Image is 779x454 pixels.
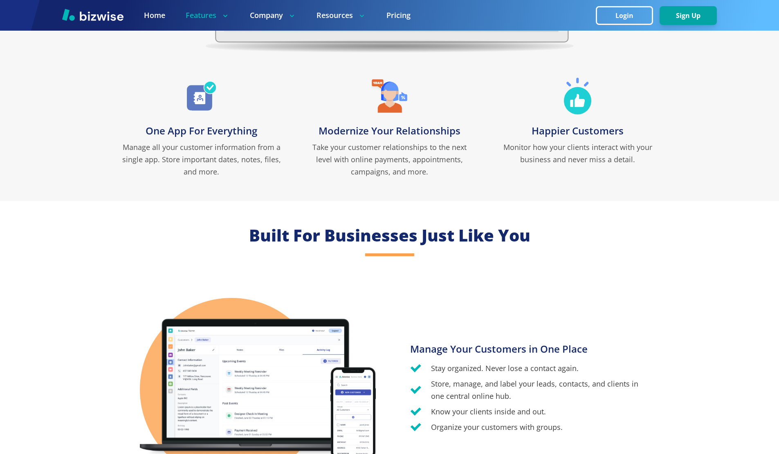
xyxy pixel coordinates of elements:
h3: Happier Customers [532,124,624,138]
img: Check Icon [410,407,421,416]
p: Company [250,10,296,20]
p: Stay organized. Never lose a contact again. [431,362,579,374]
img: Bizwise Logo [62,9,123,21]
img: Check Icon [410,423,421,431]
p: Store, manage, and label your leads, contacts, and clients in one central online hub. [431,378,640,402]
p: Resources [317,10,366,20]
img: Check Icon [410,386,421,394]
p: Take your customer relationships to the next level with online payments, appointments, campaigns,... [304,141,476,178]
img: Check Icon [410,364,421,372]
a: Sign Up [660,12,717,20]
img: Happier Customers Icon [564,78,591,114]
button: Login [596,6,653,25]
p: Features [186,10,229,20]
h3: Modernize Your Relationships [319,124,460,138]
h3: One App For Everything [146,124,257,138]
p: Know your clients inside and out. [431,405,546,418]
h3: Manage Your Customers in One Place [410,342,640,356]
p: Organize your customers with groups. [431,421,563,433]
p: Manage all your customer information from a single app. Store important dates, notes, files, and ... [116,141,287,178]
p: Monitor how your clients interact with your business and never miss a detail. [492,141,664,165]
button: Sign Up [660,6,717,25]
img: One App For Everything Icon [183,78,220,114]
img: Modernize Your Relationships Icon [371,78,408,114]
a: Pricing [386,10,411,20]
a: Home [144,10,165,20]
h2: Built For Businesses Just Like You [249,224,530,246]
a: Login [596,12,660,20]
